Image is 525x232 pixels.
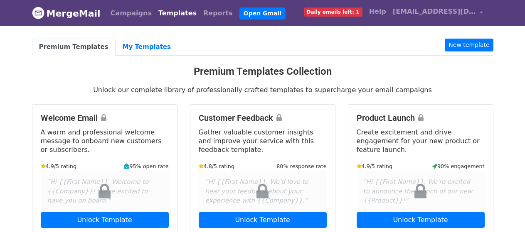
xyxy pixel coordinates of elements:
[445,39,493,51] a: New template
[357,212,485,228] a: Unlock Template
[199,128,327,154] p: Gather valuable customer insights and improve your service with this feedback template.
[199,162,235,170] small: 4.8/5 rating
[301,3,366,20] a: Daily emails left: 1
[41,128,169,154] p: A warm and professional welcome message to onboard new customers or subscribers.
[41,212,169,228] a: Unlock Template
[116,39,178,56] a: My Templates
[32,7,44,19] img: MergeMail logo
[155,5,200,22] a: Templates
[276,162,326,170] small: 80% response rate
[107,5,155,22] a: Campaigns
[32,85,493,94] p: Unlock our complete library of professionally crafted templates to supercharge your email campaigns
[32,66,493,78] h3: Premium Templates Collection
[389,3,487,23] a: [EMAIL_ADDRESS][DOMAIN_NAME]
[199,171,327,212] div: "Hi {{First Name}}, We'd love to hear your feedback about your experience with {{Company}}."
[200,5,236,22] a: Reports
[32,39,116,56] a: Premium Templates
[393,7,476,17] span: [EMAIL_ADDRESS][DOMAIN_NAME]
[239,7,286,20] a: Open Gmail
[32,5,101,22] a: MergeMail
[357,162,393,170] small: 4.9/5 rating
[357,171,485,212] div: "Hi {{First Name}}, We're excited to announce the launch of our new {{Product}}!"
[41,113,169,123] h4: Welcome Email
[304,7,362,17] span: Daily emails left: 1
[199,113,327,123] h4: Customer Feedback
[199,212,327,228] a: Unlock Template
[357,113,485,123] h4: Product Launch
[41,162,77,170] small: 4.9/5 rating
[357,128,485,154] p: Create excitement and drive engagement for your new product or feature launch.
[124,162,168,170] small: 95% open rate
[366,3,389,20] a: Help
[41,171,169,212] div: "Hi {{First Name}}, Welcome to {{Company}}! We're excited to have you on board."
[432,162,485,170] small: 90% engagement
